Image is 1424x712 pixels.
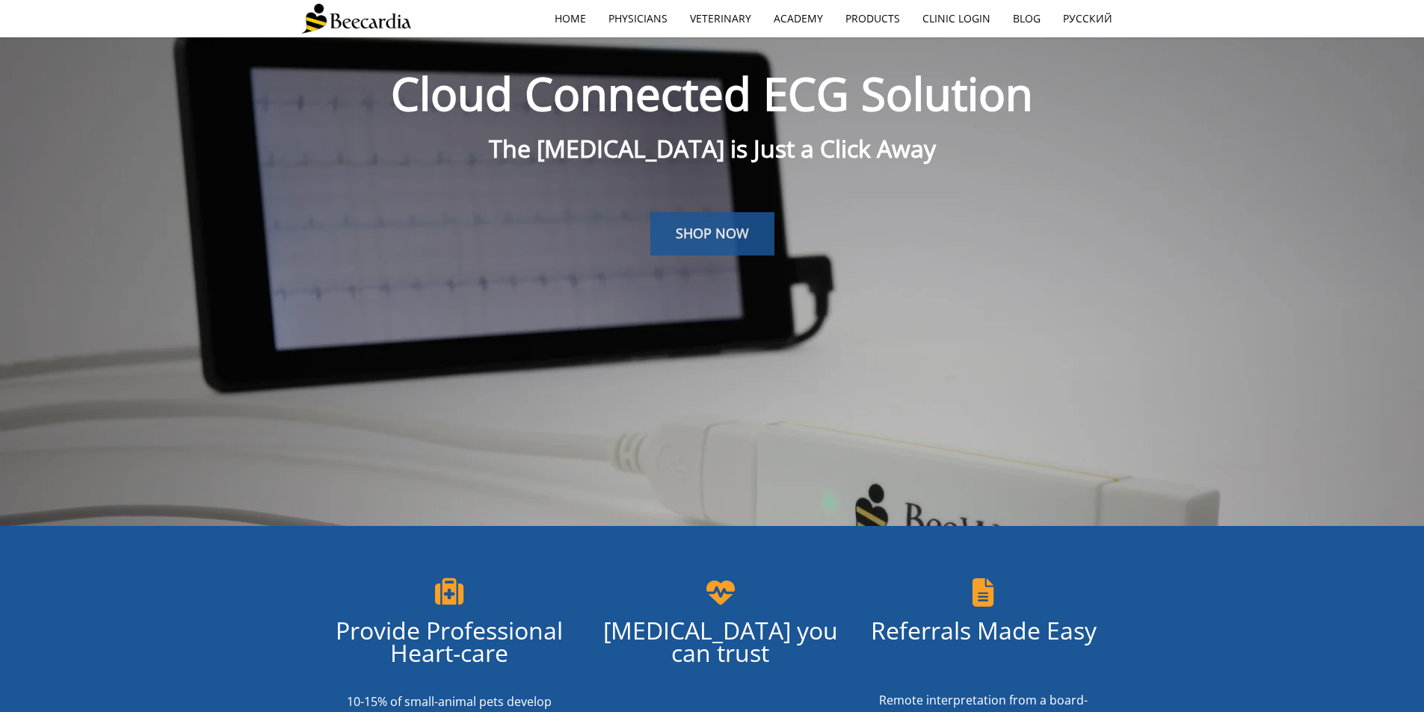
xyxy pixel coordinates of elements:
span: Referrals Made Easy [871,614,1097,646]
a: Blog [1002,1,1052,36]
a: Clinic Login [911,1,1002,36]
img: Beecardia [301,4,411,34]
a: Academy [762,1,834,36]
span: Provide Professional Heart-care [336,614,563,669]
span: The [MEDICAL_DATA] is Just a Click Away [489,132,936,164]
span: Cloud Connected ECG Solution [391,63,1033,124]
a: Products [834,1,911,36]
a: SHOP NOW [650,212,774,256]
span: [MEDICAL_DATA] you can trust [603,614,838,669]
a: home [543,1,597,36]
a: Русский [1052,1,1124,36]
a: Veterinary [679,1,762,36]
span: SHOP NOW [676,224,749,242]
a: Physicians [597,1,679,36]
